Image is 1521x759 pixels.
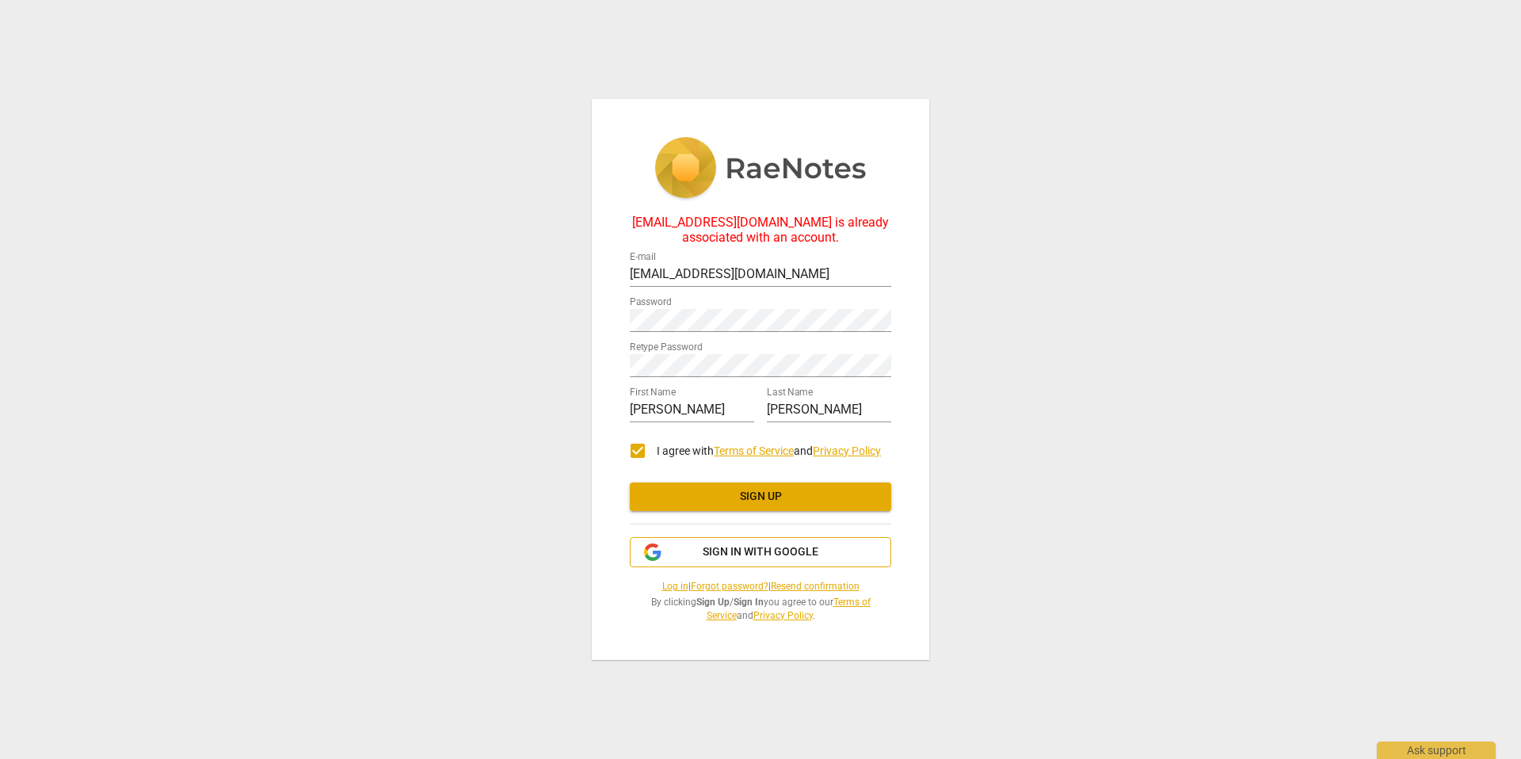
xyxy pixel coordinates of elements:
a: Privacy Policy [753,610,813,621]
label: Last Name [767,388,813,398]
img: 5ac2273c67554f335776073100b6d88f.svg [654,137,867,202]
a: Privacy Policy [813,444,881,457]
span: Sign up [642,489,879,505]
label: E-mail [630,253,656,262]
label: Password [630,298,672,307]
div: Ask support [1377,742,1496,759]
div: [EMAIL_ADDRESS][DOMAIN_NAME] is already associated with an account. [630,215,891,245]
span: Sign in with Google [703,544,818,560]
a: Terms of Service [707,597,871,621]
a: Log in [662,581,688,592]
b: Sign Up [696,597,730,608]
a: Resend confirmation [771,581,860,592]
button: Sign in with Google [630,537,891,567]
span: I agree with and [657,444,881,457]
label: Retype Password [630,343,703,353]
a: Forgot password? [691,581,768,592]
button: Sign up [630,482,891,511]
a: Terms of Service [714,444,794,457]
b: Sign In [734,597,764,608]
span: By clicking / you agree to our and . [630,596,891,622]
span: | | [630,580,891,593]
label: First Name [630,388,676,398]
